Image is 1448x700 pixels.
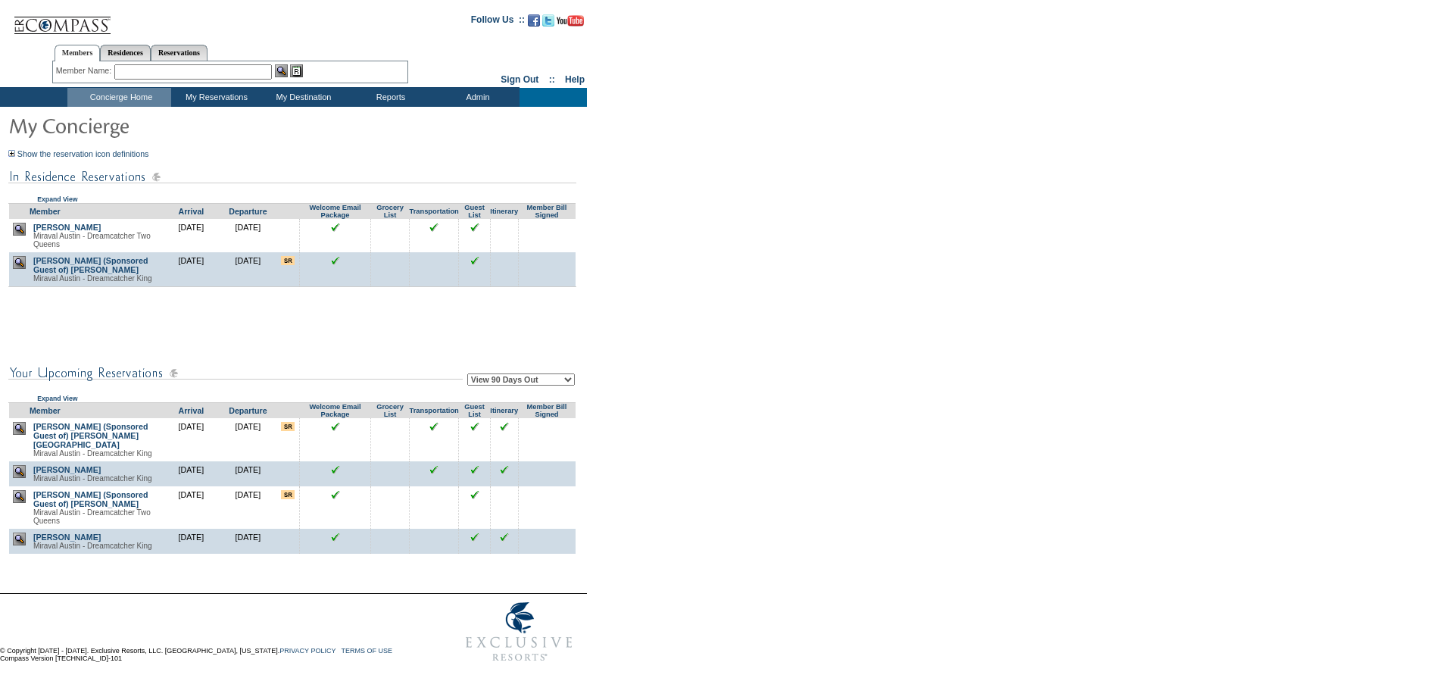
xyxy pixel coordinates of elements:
img: chkSmaller.gif [331,465,340,474]
a: Arrival [179,207,204,216]
a: Reservations [151,45,208,61]
td: [DATE] [163,486,220,529]
a: Residences [100,45,151,61]
a: Itinerary [490,208,518,215]
span: Miraval Austin - Dreamcatcher Two Queens [33,232,151,248]
a: [PERSON_NAME] [33,465,101,474]
input: Click to see this reservation's guest list [470,465,479,474]
img: blank.gif [434,256,435,257]
a: Subscribe to our YouTube Channel [557,19,584,28]
img: blank.gif [434,490,435,491]
span: Miraval Austin - Dreamcatcher King [33,274,152,283]
td: [DATE] [220,252,276,287]
a: Arrival [179,406,204,415]
img: blank.gif [390,490,391,491]
a: Transportation [409,407,458,414]
img: view [13,223,26,236]
a: Members [55,45,101,61]
input: There are special requests for this reservation! [281,256,295,265]
input: There are special requests for this reservation! [281,422,295,431]
td: Admin [432,88,520,107]
img: blank.gif [547,422,548,423]
a: Sign Out [501,74,538,85]
input: Click to see this reservation's guest list [470,422,479,431]
img: Subscribe to our YouTube Channel [557,15,584,27]
img: blank.gif [547,533,548,533]
a: Become our fan on Facebook [528,19,540,28]
img: blank.gif [390,422,391,423]
img: Reservations [290,64,303,77]
td: [DATE] [163,529,220,554]
a: Show the reservation icon definitions [17,149,149,158]
td: [DATE] [163,418,220,461]
a: Transportation [409,208,458,215]
td: Reports [345,88,432,107]
img: chkSmaller.gif [331,533,340,542]
td: Follow Us :: [471,13,525,31]
a: [PERSON_NAME] [33,533,101,542]
span: :: [549,74,555,85]
a: Member [30,406,61,415]
img: View [275,64,288,77]
a: Welcome Email Package [309,204,360,219]
td: My Destination [258,88,345,107]
a: Guest List [464,204,484,219]
input: Click to see this reservation's guest list [470,223,479,232]
img: subTtlConUpcomingReservatio.gif [8,364,463,383]
img: chkSmaller.gif [331,490,340,499]
a: Expand View [37,395,77,402]
a: Member Bill Signed [527,403,567,418]
td: My Reservations [171,88,258,107]
img: Follow us on Twitter [542,14,554,27]
img: blank.gif [390,533,391,533]
a: Follow us on Twitter [542,19,554,28]
td: [DATE] [163,219,220,252]
a: Departure [229,406,267,415]
img: blank.gif [434,533,435,533]
a: [PERSON_NAME] (Sponsored Guest of) [PERSON_NAME][GEOGRAPHIC_DATA] [33,422,148,449]
a: Guest List [464,403,484,418]
a: [PERSON_NAME] (Sponsored Guest of) [PERSON_NAME] [33,490,148,508]
img: view [13,256,26,269]
div: Member Name: [56,64,114,77]
img: chkSmaller.gif [331,223,340,232]
span: Miraval Austin - Dreamcatcher King [33,449,152,458]
a: Help [565,74,585,85]
img: Become our fan on Facebook [528,14,540,27]
td: [DATE] [163,461,220,486]
span: Miraval Austin - Dreamcatcher Two Queens [33,508,151,525]
img: blank.gif [547,465,548,466]
td: [DATE] [220,461,276,486]
img: blank.gif [390,256,391,257]
input: Click to see this reservation's itinerary [500,533,509,542]
input: Click to see this reservation's transportation information [429,422,438,431]
img: Compass Home [13,4,111,35]
a: Member Bill Signed [527,204,567,219]
td: Concierge Home [67,88,171,107]
a: Departure [229,207,267,216]
img: view [13,422,26,435]
input: Click to see this reservation's transportation information [429,223,438,232]
a: [PERSON_NAME] (Sponsored Guest of) [PERSON_NAME] [33,256,148,274]
img: blank.gif [547,490,548,491]
a: Member [30,207,61,216]
td: [DATE] [220,418,276,461]
td: [DATE] [163,252,220,287]
td: [DATE] [220,529,276,554]
input: Click to see this reservation's guest list [470,533,479,542]
input: Click to see this reservation's guest list [470,256,479,265]
a: [PERSON_NAME] [33,223,101,232]
a: Grocery List [376,204,404,219]
img: view [13,490,26,503]
a: TERMS OF USE [342,647,393,655]
img: chkSmaller.gif [331,256,340,265]
a: Grocery List [376,403,404,418]
a: Expand View [37,195,77,203]
input: There are special requests for this reservation! [281,490,295,499]
img: Exclusive Resorts [451,594,587,670]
